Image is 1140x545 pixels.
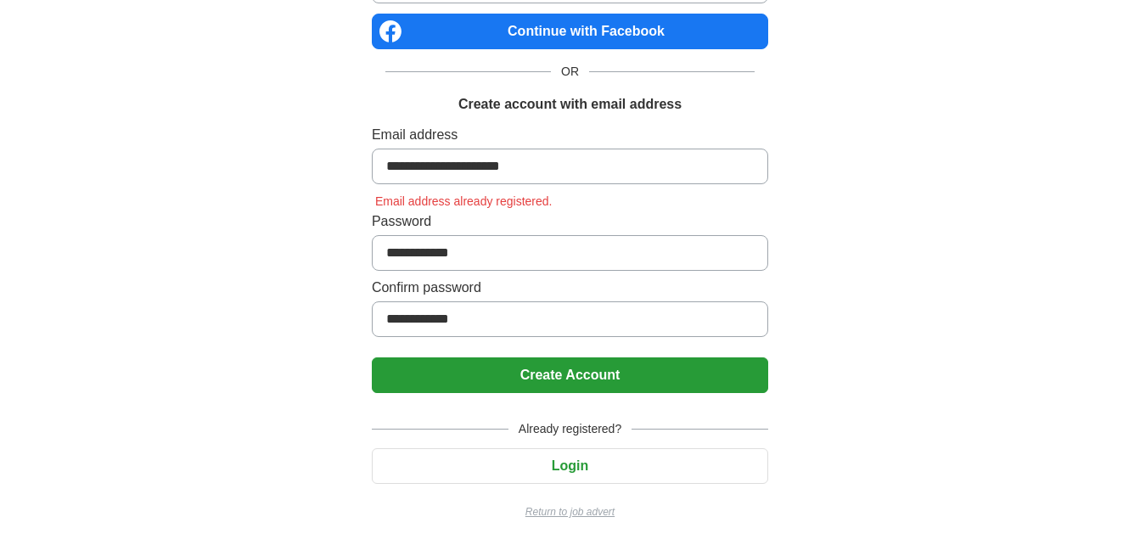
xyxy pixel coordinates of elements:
[372,448,768,484] button: Login
[458,94,682,115] h1: Create account with email address
[372,278,768,298] label: Confirm password
[551,63,589,81] span: OR
[508,420,632,438] span: Already registered?
[372,125,768,145] label: Email address
[372,458,768,473] a: Login
[372,504,768,520] a: Return to job advert
[372,211,768,232] label: Password
[372,357,768,393] button: Create Account
[372,14,768,49] a: Continue with Facebook
[372,194,556,208] span: Email address already registered.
